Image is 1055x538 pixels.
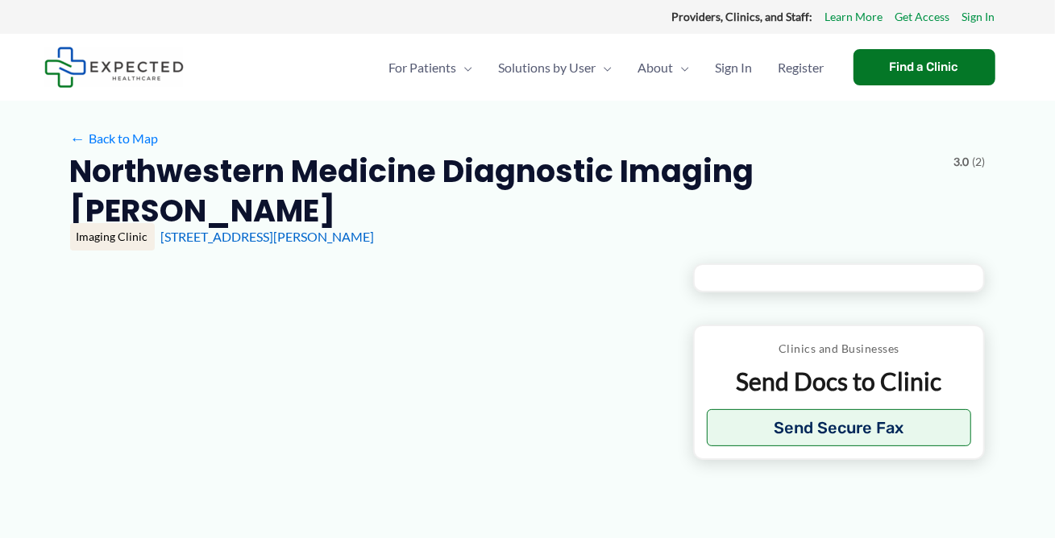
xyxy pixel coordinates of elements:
[625,39,703,96] a: AboutMenu Toggle
[674,39,690,96] span: Menu Toggle
[779,39,824,96] span: Register
[716,39,753,96] span: Sign In
[707,338,972,359] p: Clinics and Businesses
[962,6,995,27] a: Sign In
[389,39,457,96] span: For Patients
[854,49,995,85] a: Find a Clinic
[825,6,883,27] a: Learn More
[672,10,813,23] strong: Providers, Clinics, and Staff:
[707,409,972,446] button: Send Secure Fax
[70,223,155,250] div: Imaging Clinic
[766,39,837,96] a: Register
[486,39,625,96] a: Solutions by UserMenu Toggle
[499,39,596,96] span: Solutions by User
[703,39,766,96] a: Sign In
[954,151,970,172] span: 3.0
[70,126,158,151] a: ←Back to Map
[638,39,674,96] span: About
[707,366,972,397] p: Send Docs to Clinic
[895,6,950,27] a: Get Access
[161,229,375,244] a: [STREET_ADDRESS][PERSON_NAME]
[376,39,486,96] a: For PatientsMenu Toggle
[70,151,941,231] h2: Northwestern Medicine Diagnostic Imaging [PERSON_NAME]
[376,39,837,96] nav: Primary Site Navigation
[70,130,85,146] span: ←
[44,47,184,88] img: Expected Healthcare Logo - side, dark font, small
[457,39,473,96] span: Menu Toggle
[596,39,613,96] span: Menu Toggle
[973,151,986,172] span: (2)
